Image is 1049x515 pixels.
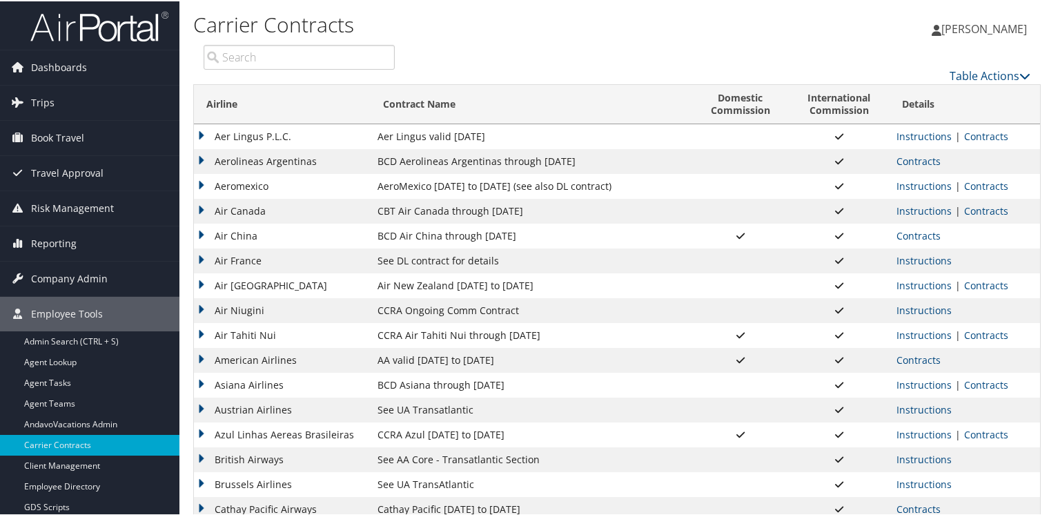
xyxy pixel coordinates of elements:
[371,123,694,148] td: Aer Lingus valid [DATE]
[194,396,371,421] td: Austrian Airlines
[371,84,694,123] th: Contract Name: activate to sort column ascending
[788,84,890,123] th: InternationalCommission: activate to sort column ascending
[896,327,952,340] a: View Ticketing Instructions
[952,377,964,390] span: |
[896,302,952,315] a: View Ticketing Instructions
[194,371,371,396] td: Asiana Airlines
[693,84,787,123] th: DomesticCommission: activate to sort column ascending
[964,327,1008,340] a: View Contracts
[194,347,371,371] td: American Airlines
[194,84,371,123] th: Airline: activate to sort column descending
[194,421,371,446] td: Azul Linhas Aereas Brasileiras
[964,427,1008,440] a: View Contracts
[31,49,87,84] span: Dashboards
[194,297,371,322] td: Air Niugini
[896,228,941,241] a: View Contracts
[932,7,1041,48] a: [PERSON_NAME]
[371,197,694,222] td: CBT Air Canada through [DATE]
[896,377,952,390] a: View Ticketing Instructions
[371,421,694,446] td: CCRA Azul [DATE] to [DATE]
[31,155,104,189] span: Travel Approval
[371,148,694,173] td: BCD Aerolineas Argentinas through [DATE]
[193,9,758,38] h1: Carrier Contracts
[941,20,1027,35] span: [PERSON_NAME]
[896,402,952,415] a: View Ticketing Instructions
[194,123,371,148] td: Aer Lingus P.L.C.
[952,278,964,291] span: |
[952,427,964,440] span: |
[371,396,694,421] td: See UA Transatlantic
[952,203,964,216] span: |
[31,225,77,260] span: Reporting
[194,247,371,272] td: Air France
[896,178,952,191] a: View Ticketing Instructions
[896,501,941,514] a: View Contracts
[31,190,114,224] span: Risk Management
[371,272,694,297] td: Air New Zealand [DATE] to [DATE]
[371,297,694,322] td: CCRA Ongoing Comm Contract
[896,203,952,216] a: View Ticketing Instructions
[31,119,84,154] span: Book Travel
[890,84,1040,123] th: Details: activate to sort column ascending
[371,222,694,247] td: BCD Air China through [DATE]
[194,322,371,347] td: Air Tahiti Nui
[896,278,952,291] a: View Ticketing Instructions
[194,197,371,222] td: Air Canada
[964,278,1008,291] a: View Contracts
[30,9,168,41] img: airportal-logo.png
[194,173,371,197] td: Aeromexico
[896,476,952,489] a: View Ticketing Instructions
[371,446,694,471] td: See AA Core - Transatlantic Section
[31,84,55,119] span: Trips
[194,446,371,471] td: British Airways
[964,128,1008,142] a: View Contracts
[896,128,952,142] a: View Ticketing Instructions
[896,253,952,266] a: View Ticketing Instructions
[31,295,103,330] span: Employee Tools
[896,451,952,465] a: View Ticketing Instructions
[371,247,694,272] td: See DL contract for details
[371,471,694,496] td: See UA TransAtlantic
[964,203,1008,216] a: View Contracts
[950,67,1030,82] a: Table Actions
[194,222,371,247] td: Air China
[952,178,964,191] span: |
[952,128,964,142] span: |
[194,272,371,297] td: Air [GEOGRAPHIC_DATA]
[31,260,108,295] span: Company Admin
[896,427,952,440] a: View Ticketing Instructions
[204,43,395,68] input: Search
[194,471,371,496] td: Brussels Airlines
[194,148,371,173] td: Aerolineas Argentinas
[371,322,694,347] td: CCRA Air Tahiti Nui through [DATE]
[371,347,694,371] td: AA valid [DATE] to [DATE]
[964,178,1008,191] a: View Contracts
[896,352,941,365] a: View Contracts
[896,153,941,166] a: View Contracts
[952,327,964,340] span: |
[371,173,694,197] td: AeroMexico [DATE] to [DATE] (see also DL contract)
[371,371,694,396] td: BCD Asiana through [DATE]
[964,377,1008,390] a: View Contracts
